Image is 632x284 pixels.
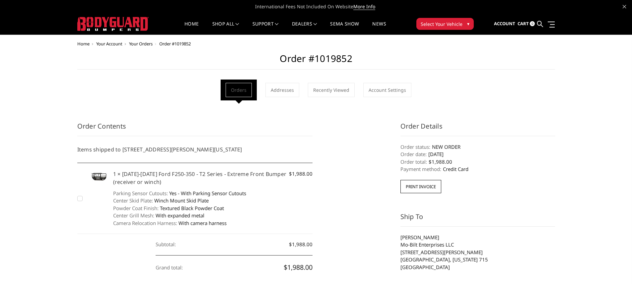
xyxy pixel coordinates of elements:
[467,20,469,27] span: ▾
[265,83,299,97] a: Addresses
[421,21,462,28] span: Select Your Vehicle
[156,234,176,255] dt: Subtotal:
[113,219,177,227] dt: Camera Relocation Harness:
[184,22,199,34] a: Home
[77,145,313,153] h5: Items shipped to [STREET_ADDRESS][PERSON_NAME][US_STATE]
[113,204,313,212] dd: Textured Black Powder Coat
[400,143,555,151] dd: NEW ORDER
[113,190,168,197] dt: Parking Sensor Cutouts:
[96,41,122,47] a: Your Account
[400,212,555,227] h3: Ship To
[226,83,252,97] a: Orders
[400,234,555,241] li: [PERSON_NAME]
[289,170,313,178] span: $1,988.00
[156,256,313,279] dd: $1,988.00
[518,21,529,27] span: Cart
[400,158,427,166] dt: Order total:
[494,15,515,33] a: Account
[400,165,441,173] dt: Payment method:
[363,83,411,97] a: Account Settings
[400,165,555,173] dd: Credit Card
[113,170,313,186] h5: 1 × [DATE]-[DATE] Ford F250-350 - T2 Series - Extreme Front Bumper (receiver or winch)
[400,150,555,158] dd: [DATE]
[400,158,555,166] dd: $1,988.00
[400,180,441,193] button: Print Invoice
[156,257,183,278] dt: Grand total:
[77,121,313,136] h3: Order Contents
[353,3,375,10] a: More Info
[113,197,153,204] dt: Center Skid Plate:
[113,204,159,212] dt: Powder Coat Finish:
[400,263,555,271] li: [GEOGRAPHIC_DATA]
[308,83,355,97] a: Recently Viewed
[129,41,153,47] a: Your Orders
[113,197,313,204] dd: Winch Mount Skid Plate
[159,41,191,47] span: Order #1019852
[530,21,535,26] span: 0
[77,17,149,31] img: BODYGUARD BUMPERS
[77,41,90,47] a: Home
[400,241,555,249] li: Mo-Bilt Enterprises LLC
[400,249,555,256] li: [STREET_ADDRESS][PERSON_NAME]
[252,22,279,34] a: Support
[330,22,359,34] a: SEMA Show
[77,53,555,70] h2: Order #1019852
[400,121,555,136] h3: Order Details
[113,219,313,227] dd: With camera harness
[113,212,313,219] dd: With expanded metal
[156,234,313,256] dd: $1,988.00
[113,190,313,197] dd: Yes - With Parking Sensor Cutouts
[400,256,555,263] li: [GEOGRAPHIC_DATA], [US_STATE] 715
[494,21,515,27] span: Account
[87,170,110,183] img: 2023-2025 Ford F250-350 - T2 Series - Extreme Front Bumper (receiver or winch)
[416,18,474,30] button: Select Your Vehicle
[113,212,154,219] dt: Center Grill Mesh:
[292,22,317,34] a: Dealers
[212,22,239,34] a: shop all
[518,15,535,33] a: Cart 0
[400,150,427,158] dt: Order date:
[400,143,430,151] dt: Order status:
[372,22,386,34] a: News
